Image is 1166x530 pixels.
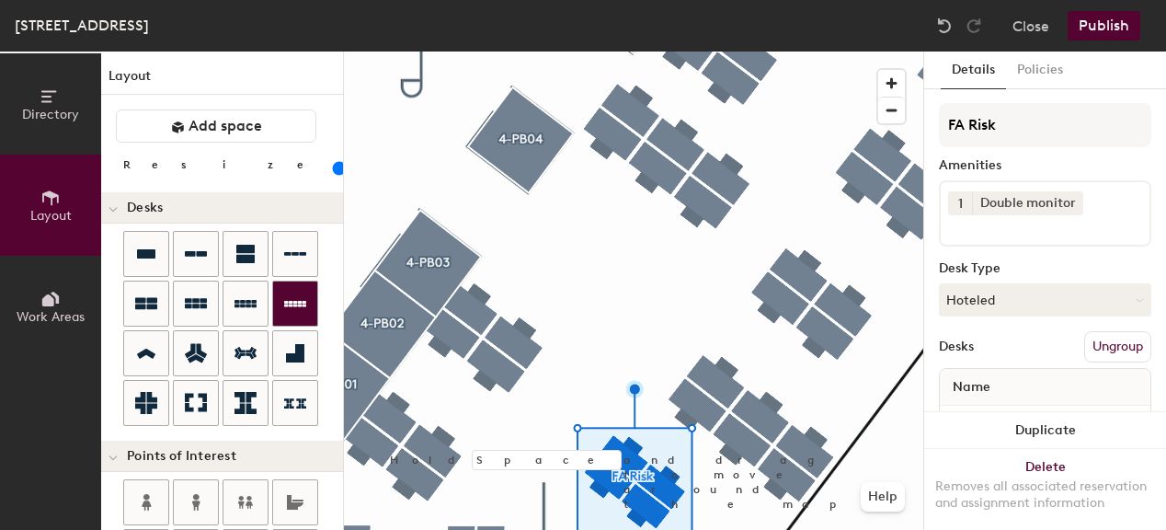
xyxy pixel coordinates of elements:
[127,449,236,464] span: Points of Interest
[924,449,1166,530] button: DeleteRemoves all associated reservation and assignment information
[116,109,316,143] button: Add space
[1084,331,1151,363] button: Ungroup
[939,261,1151,276] div: Desk Type
[15,14,149,37] div: [STREET_ADDRESS]
[22,107,79,122] span: Directory
[941,52,1006,89] button: Details
[958,194,963,213] span: 1
[972,191,1083,215] div: Double monitor
[939,283,1151,317] button: Hoteled
[935,478,1155,512] div: Removes all associated reservation and assignment information
[17,309,85,325] span: Work Areas
[935,17,954,35] img: Undo
[861,482,905,512] button: Help
[939,340,974,354] div: Desks
[1006,52,1074,89] button: Policies
[1012,11,1049,40] button: Close
[30,208,72,224] span: Layout
[943,371,1000,404] span: Name
[123,157,326,172] div: Resize
[948,191,972,215] button: 1
[943,411,1147,437] input: Unnamed desk
[965,17,983,35] img: Redo
[939,158,1151,173] div: Amenities
[101,66,343,95] h1: Layout
[924,412,1166,449] button: Duplicate
[1068,11,1140,40] button: Publish
[189,117,262,135] span: Add space
[127,201,163,215] span: Desks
